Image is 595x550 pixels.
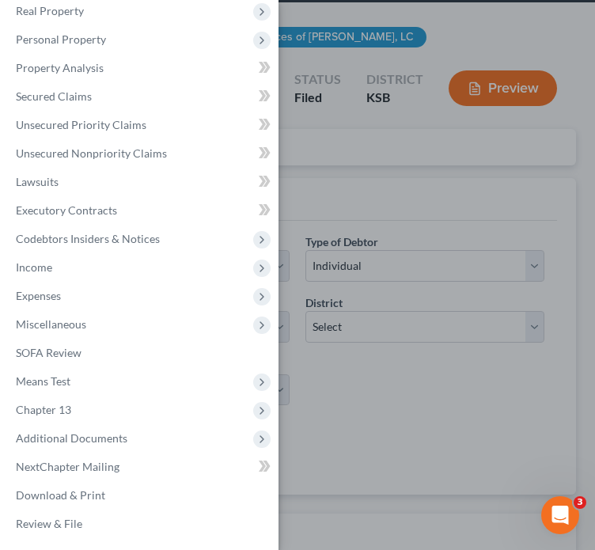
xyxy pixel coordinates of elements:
[16,32,106,46] span: Personal Property
[3,510,279,538] a: Review & File
[3,481,279,510] a: Download & Print
[16,488,105,502] span: Download & Print
[16,146,167,160] span: Unsecured Nonpriority Claims
[16,374,70,388] span: Means Test
[3,453,279,481] a: NextChapter Mailing
[16,4,84,17] span: Real Property
[16,517,82,530] span: Review & File
[16,118,146,131] span: Unsecured Priority Claims
[3,139,279,168] a: Unsecured Nonpriority Claims
[3,168,279,196] a: Lawsuits
[574,496,586,509] span: 3
[16,232,160,245] span: Codebtors Insiders & Notices
[3,82,279,111] a: Secured Claims
[3,339,279,367] a: SOFA Review
[16,460,119,473] span: NextChapter Mailing
[16,403,71,416] span: Chapter 13
[541,496,579,534] iframe: Intercom live chat
[3,54,279,82] a: Property Analysis
[16,61,104,74] span: Property Analysis
[16,289,61,302] span: Expenses
[16,175,59,188] span: Lawsuits
[16,260,52,274] span: Income
[16,431,127,445] span: Additional Documents
[16,89,92,103] span: Secured Claims
[3,196,279,225] a: Executory Contracts
[16,317,86,331] span: Miscellaneous
[16,203,117,217] span: Executory Contracts
[3,111,279,139] a: Unsecured Priority Claims
[16,346,81,359] span: SOFA Review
